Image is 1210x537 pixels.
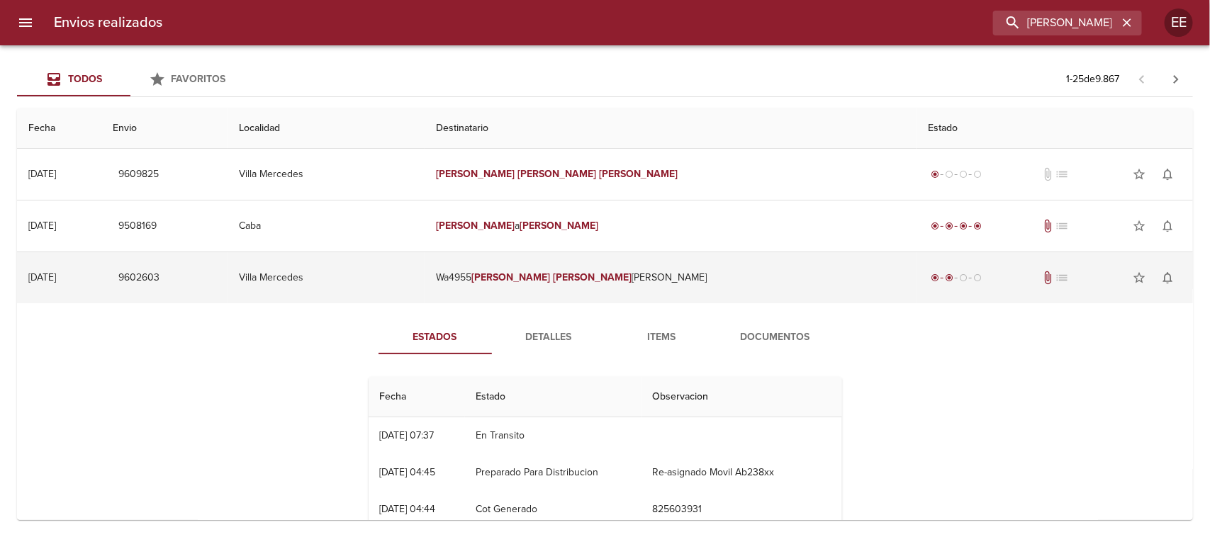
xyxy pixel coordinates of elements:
span: No tiene pedido asociado [1055,219,1069,233]
button: 9609825 [113,162,164,188]
span: star_border [1132,271,1146,285]
span: radio_button_checked [931,170,939,179]
th: Destinatario [425,108,917,149]
span: radio_button_unchecked [959,273,968,282]
th: Fecha [369,377,465,417]
div: [DATE] 04:45 [380,466,436,478]
span: Favoritos [172,73,226,85]
span: No tiene pedido asociado [1055,167,1069,181]
th: Observacion [642,377,842,417]
div: [DATE] 07:37 [380,429,435,441]
span: star_border [1132,219,1146,233]
th: Localidad [228,108,425,149]
button: 9508169 [113,213,162,239]
button: Activar notificaciones [1153,264,1182,292]
button: Agregar a favoritos [1125,264,1153,292]
span: Todos [68,73,102,85]
td: Villa Mercedes [228,252,425,303]
h6: Envios realizados [54,11,162,34]
td: Preparado Para Distribucion [465,454,642,491]
em: [PERSON_NAME] [471,271,550,283]
span: radio_button_unchecked [959,170,968,179]
td: Wa4955 [PERSON_NAME] [425,252,917,303]
button: menu [9,6,43,40]
span: radio_button_unchecked [973,273,982,282]
span: star_border [1132,167,1146,181]
span: Tiene documentos adjuntos [1041,271,1055,285]
td: Re-asignado Movil Ab238xx [642,454,842,491]
button: Activar notificaciones [1153,160,1182,188]
span: radio_button_checked [931,222,939,230]
span: radio_button_checked [945,273,953,282]
div: Entregado [928,219,985,233]
th: Estado [917,108,1193,149]
button: 9602603 [113,265,165,291]
button: Agregar a favoritos [1125,160,1153,188]
th: Envio [101,108,228,149]
span: notifications_none [1160,219,1175,233]
span: radio_button_unchecked [945,170,953,179]
span: Documentos [727,329,824,346]
td: Caba [228,200,425,251]
button: Agregar a favoritos [1125,212,1153,240]
span: 9609825 [118,166,159,183]
div: [DATE] [28,168,56,180]
span: Detalles [500,329,597,346]
td: a [425,200,917,251]
span: 9602603 [118,269,159,287]
span: Items [614,329,710,346]
td: Villa Mercedes [228,149,425,200]
span: radio_button_checked [959,222,968,230]
em: [PERSON_NAME] [436,220,515,232]
span: radio_button_checked [931,273,939,282]
div: EE [1165,9,1193,37]
th: Estado [465,377,642,417]
em: [PERSON_NAME] [599,168,678,180]
span: radio_button_unchecked [973,170,982,179]
span: No tiene pedido asociado [1055,271,1069,285]
div: [DATE] 04:44 [380,503,436,515]
td: En Transito [465,417,642,454]
span: 9508169 [118,217,157,235]
div: Generado [928,167,985,181]
div: Tabs detalle de guia [379,320,832,354]
span: Pagina siguiente [1159,62,1193,96]
em: [PERSON_NAME] [520,220,598,232]
input: buscar [993,11,1118,35]
em: [PERSON_NAME] [517,168,596,180]
td: 825603931 [642,491,842,528]
button: Activar notificaciones [1153,212,1182,240]
em: [PERSON_NAME] [436,168,515,180]
span: Estados [387,329,483,346]
span: notifications_none [1160,167,1175,181]
div: Tabs Envios [17,62,244,96]
div: [DATE] [28,220,56,232]
div: Despachado [928,271,985,285]
span: No tiene documentos adjuntos [1041,167,1055,181]
th: Fecha [17,108,101,149]
div: Abrir información de usuario [1165,9,1193,37]
p: 1 - 25 de 9.867 [1066,72,1119,86]
span: Tiene documentos adjuntos [1041,219,1055,233]
span: notifications_none [1160,271,1175,285]
td: Cot Generado [465,491,642,528]
em: [PERSON_NAME] [553,271,632,283]
div: [DATE] [28,271,56,283]
span: radio_button_checked [945,222,953,230]
span: radio_button_checked [973,222,982,230]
